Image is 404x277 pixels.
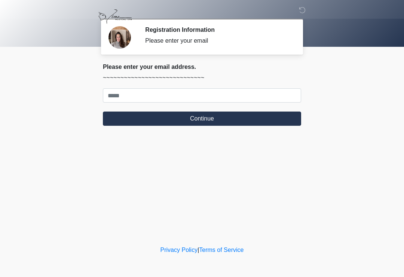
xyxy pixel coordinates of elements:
button: Continue [103,112,301,126]
a: Terms of Service [199,247,244,253]
a: | [198,247,199,253]
div: Please enter your email [145,36,290,45]
img: Agent Avatar [108,26,131,49]
img: Viona Medical Spa Logo [95,6,135,28]
a: Privacy Policy [160,247,198,253]
h2: Please enter your email address. [103,63,301,70]
p: ~~~~~~~~~~~~~~~~~~~~~~~~~~~~~ [103,73,301,82]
